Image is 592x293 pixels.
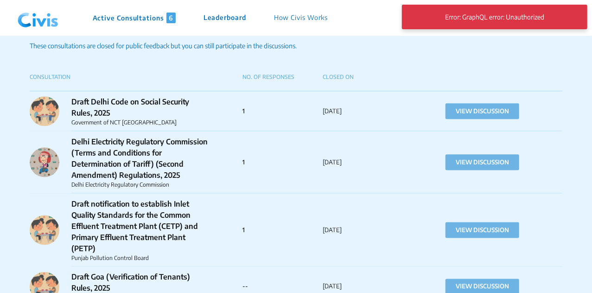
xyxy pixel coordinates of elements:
[446,155,519,170] button: VIEW DISCUSSION
[71,181,209,189] p: Delhi Electricity Regulatory Commission
[243,107,323,116] p: 1
[323,158,402,167] p: [DATE]
[323,226,402,235] p: [DATE]
[71,118,209,127] p: Government of NCT [GEOGRAPHIC_DATA]
[243,158,323,167] p: 1
[243,226,323,235] p: 1
[446,104,519,119] button: VIEW DISCUSSION
[93,13,176,23] p: Active Consultations
[323,73,402,81] p: CLOSED ON
[71,136,209,181] p: Delhi Electricity Regulatory Commission (Terms and Conditions for Determination of Tariff) (Secon...
[243,73,323,81] p: NO. OF RESPONSES
[323,107,402,116] p: [DATE]
[274,13,328,23] p: How Civis Works
[14,4,62,32] img: navlogo.png
[30,41,562,51] p: These consultations are closed for public feedback but you can still participate in the discussions.
[30,97,59,126] img: zzuleu93zrig3qvd2zxvqbhju8kc
[71,254,209,262] p: Punjab Pollution Control Board
[71,198,209,254] p: Draft notification to establish Inlet Quality Standards for the Common Effluent Treatment Plant (...
[446,222,519,238] button: VIEW DISCUSSION
[204,13,246,23] p: Leaderboard
[414,8,576,26] p: Error: GraphQL error: Unauthorized
[30,215,59,245] img: zzuleu93zrig3qvd2zxvqbhju8kc
[323,282,402,292] p: [DATE]
[30,148,59,177] img: 96tvccn45hk308fzwu25mod2021z
[166,13,176,23] span: 6
[30,73,243,81] p: CONSULTATION
[71,96,209,118] p: Draft Delhi Code on Social Security Rules, 2025
[243,282,323,292] p: --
